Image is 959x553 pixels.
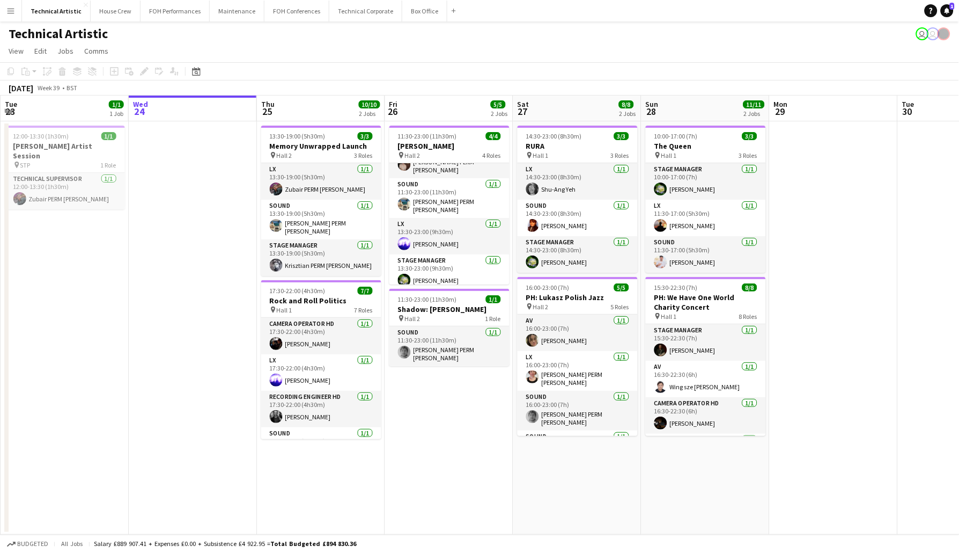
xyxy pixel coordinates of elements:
[261,126,381,276] app-job-card: 13:30-19:00 (5h30m)3/3Memory Unwrapped Launch Hall 23 RolesLX1/113:30-19:00 (5h30m)Zubair PERM [P...
[389,289,510,366] app-job-card: 11:30-23:00 (11h30m)1/1Shadow: [PERSON_NAME] Hall 21 RoleSound1/111:30-23:00 (11h30m)[PERSON_NAME...
[518,293,638,302] h3: PH: Lukasz Polish Jazz
[518,236,638,273] app-card-role: Stage Manager1/114:30-23:00 (8h30m)[PERSON_NAME]
[533,151,549,159] span: Hall 1
[526,132,582,140] span: 14:30-23:00 (8h30m)
[901,105,914,118] span: 30
[9,26,108,42] h1: Technical Artistic
[388,105,398,118] span: 26
[67,84,77,92] div: BST
[518,391,638,431] app-card-role: Sound1/116:00-23:00 (7h)[PERSON_NAME] PERM [PERSON_NAME]
[646,236,766,273] app-card-role: Sound1/111:30-17:00 (5h30m)[PERSON_NAME]
[518,277,638,436] app-job-card: 16:00-23:00 (7h)5/5PH: Lukasz Polish Jazz Hall 25 RolesAV1/116:00-23:00 (7h)[PERSON_NAME]LX1/116:...
[101,161,116,169] span: 1 Role
[533,303,549,311] span: Hall 2
[619,110,636,118] div: 2 Jobs
[486,132,501,140] span: 4/4
[261,318,381,354] app-card-role: Camera Operator HD1/117:30-22:00 (4h30m)[PERSON_NAME]
[398,295,457,303] span: 11:30-23:00 (11h30m)
[646,293,766,312] h3: PH: We Have One World Charity Concert
[654,283,698,292] span: 15:30-22:30 (7h)
[210,1,264,21] button: Maintenance
[518,200,638,236] app-card-role: Sound1/114:30-23:00 (8h30m)[PERSON_NAME]
[355,306,373,314] span: 7 Roles
[35,84,62,92] span: Week 39
[261,163,381,200] app-card-role: LX1/113:30-19:00 (5h30m)Zubair PERM [PERSON_NAME]
[518,141,638,151] h3: RURA
[950,3,955,10] span: 1
[902,99,914,109] span: Tue
[270,132,326,140] span: 13:30-19:00 (5h30m)
[389,326,510,366] app-card-role: Sound1/111:30-23:00 (11h30m)[PERSON_NAME] PERM [PERSON_NAME]
[661,312,677,321] span: Hall 1
[30,44,51,58] a: Edit
[17,541,48,548] span: Budgeted
[59,540,85,548] span: All jobs
[358,287,373,295] span: 7/7
[927,27,940,40] app-user-avatar: Abby Hubbard
[101,132,116,140] span: 1/1
[739,151,757,159] span: 3 Roles
[661,151,677,159] span: Hall 1
[398,132,457,140] span: 11:30-23:00 (11h30m)
[261,141,381,151] h3: Memory Unwrapped Launch
[916,27,929,40] app-user-avatar: Sally PERM Pochciol
[646,99,659,109] span: Sun
[646,126,766,273] app-job-card: 10:00-17:00 (7h)3/3The Queen Hall 13 RolesStage Manager1/110:00-17:00 (7h)[PERSON_NAME]LX1/111:30...
[646,361,766,397] app-card-role: AV1/116:30-22:30 (6h)Wing sze [PERSON_NAME]
[261,427,381,467] app-card-role: Sound1/117:30-22:00 (4h30m)
[359,110,380,118] div: 2 Jobs
[5,173,125,209] app-card-role: Technical Supervisor1/112:00-13:30 (1h30m)Zubair PERM [PERSON_NAME]
[4,44,28,58] a: View
[646,200,766,236] app-card-role: LX1/111:30-17:00 (5h30m)[PERSON_NAME]
[13,132,69,140] span: 12:00-13:30 (1h30m)
[614,132,629,140] span: 3/3
[646,163,766,200] app-card-role: Stage Manager1/110:00-17:00 (7h)[PERSON_NAME]
[646,397,766,434] app-card-role: Camera Operator HD1/116:30-22:30 (6h)[PERSON_NAME]
[774,99,788,109] span: Mon
[5,126,125,209] div: 12:00-13:30 (1h30m)1/1[PERSON_NAME] Artist Session STP1 RoleTechnical Supervisor1/112:00-13:30 (1...
[485,315,501,323] span: 1 Role
[491,110,508,118] div: 2 Jobs
[646,434,766,470] app-card-role: LX1/1
[261,99,275,109] span: Thu
[526,283,570,292] span: 16:00-23:00 (7h)
[261,239,381,276] app-card-role: Stage Manager1/113:30-19:00 (5h30m)Krisztian PERM [PERSON_NAME]
[518,163,638,200] app-card-role: LX1/114:30-23:00 (8h30m)Shu-Ang Yeh
[109,100,124,108] span: 1/1
[264,1,329,21] button: FOH Conferences
[261,280,381,439] app-job-card: 17:30-22:00 (4h30m)7/7Rock and Roll Politics Hall 17 RolesCamera Operator HD1/117:30-22:00 (4h30m...
[654,132,698,140] span: 10:00-17:00 (7h)
[518,315,638,351] app-card-role: AV1/116:00-23:00 (7h)[PERSON_NAME]
[389,218,510,254] app-card-role: LX1/113:30-23:00 (9h30m)[PERSON_NAME]
[518,99,529,109] span: Sat
[84,46,108,56] span: Comms
[402,1,447,21] button: Box Office
[261,200,381,239] app-card-role: Sound1/113:30-19:00 (5h30m)[PERSON_NAME] PERM [PERSON_NAME]
[486,295,501,303] span: 1/1
[518,351,638,391] app-card-role: LX1/116:00-23:00 (7h)[PERSON_NAME] PERM [PERSON_NAME]
[57,46,73,56] span: Jobs
[277,306,292,314] span: Hall 1
[355,151,373,159] span: 3 Roles
[389,126,510,285] app-job-card: 11:30-23:00 (11h30m)4/4[PERSON_NAME] Hall 24 RolesTechnical Supervisor1/111:30-23:00 (11h30m)[PER...
[772,105,788,118] span: 29
[518,126,638,273] app-job-card: 14:30-23:00 (8h30m)3/3RURA Hall 13 RolesLX1/114:30-23:00 (8h30m)Shu-Ang YehSound1/114:30-23:00 (8...
[261,296,381,305] h3: Rock and Roll Politics
[261,391,381,427] app-card-role: Recording Engineer HD1/117:30-22:00 (4h30m)[PERSON_NAME]
[141,1,210,21] button: FOH Performances
[744,110,764,118] div: 2 Jobs
[20,161,31,169] span: STP
[491,100,506,108] span: 5/5
[646,277,766,436] app-job-card: 15:30-22:30 (7h)8/8PH: We Have One World Charity Concert Hall 18 RolesStage Manager1/115:30-22:30...
[646,324,766,361] app-card-role: Stage Manager1/115:30-22:30 (7h)[PERSON_NAME]
[133,99,148,109] span: Wed
[9,46,24,56] span: View
[5,539,50,550] button: Budgeted
[22,1,91,21] button: Technical Artistic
